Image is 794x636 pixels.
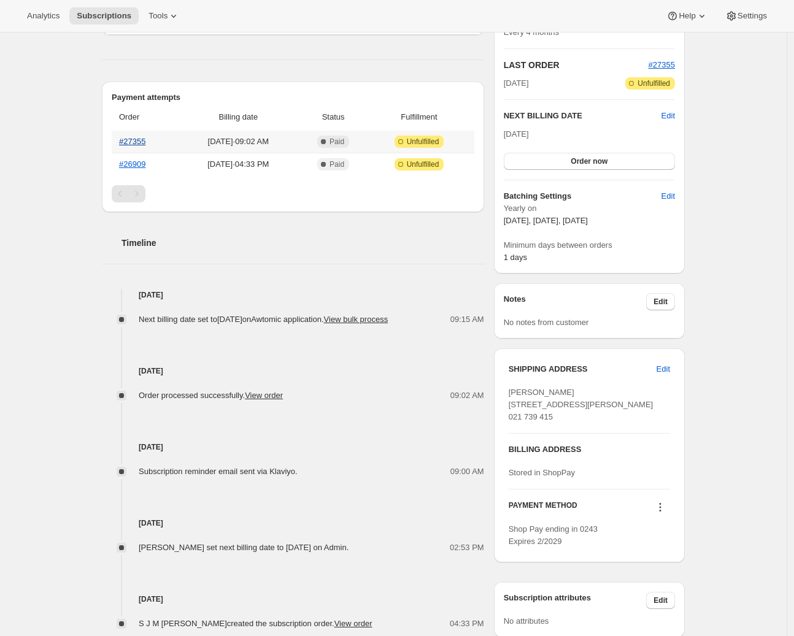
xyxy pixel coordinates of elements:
[324,315,388,324] button: View bulk process
[182,111,295,123] span: Billing date
[646,293,675,310] button: Edit
[102,365,484,377] h4: [DATE]
[182,136,295,148] span: [DATE] · 09:02 AM
[504,253,527,262] span: 1 days
[450,542,484,554] span: 02:53 PM
[77,11,131,21] span: Subscriptions
[718,7,774,25] button: Settings
[571,156,607,166] span: Order now
[141,7,187,25] button: Tools
[102,517,484,529] h4: [DATE]
[509,363,657,375] h3: SHIPPING ADDRESS
[504,59,649,71] h2: LAST ORDER
[509,468,575,477] span: Stored in ShopPay
[509,388,653,421] span: [PERSON_NAME] [STREET_ADDRESS][PERSON_NAME] 021 739 415
[112,185,474,202] nav: Pagination
[504,129,529,139] span: [DATE]
[504,592,647,609] h3: Subscription attributes
[679,11,695,21] span: Help
[139,391,283,400] span: Order processed successfully.
[661,110,675,122] button: Edit
[69,7,139,25] button: Subscriptions
[504,318,589,327] span: No notes from customer
[504,190,661,202] h6: Batching Settings
[649,359,677,379] button: Edit
[653,596,668,605] span: Edit
[20,7,67,25] button: Analytics
[139,619,372,628] span: S J M [PERSON_NAME] created the subscription order.
[121,237,484,249] h2: Timeline
[330,137,344,147] span: Paid
[139,467,298,476] span: Subscription reminder email sent via Klaviyo.
[504,202,675,215] span: Yearly on
[657,363,670,375] span: Edit
[119,137,145,146] a: #27355
[112,91,474,104] h2: Payment attempts
[148,11,168,21] span: Tools
[139,315,388,324] span: Next billing date set to [DATE] on Awtomic application .
[182,158,295,170] span: [DATE] · 04:33 PM
[659,7,715,25] button: Help
[653,297,668,307] span: Edit
[112,104,178,131] th: Order
[119,159,145,169] a: #26909
[661,190,675,202] span: Edit
[450,466,484,478] span: 09:00 AM
[649,60,675,69] a: #27355
[504,153,675,170] button: Order now
[102,289,484,301] h4: [DATE]
[509,500,577,517] h3: PAYMENT METHOD
[504,293,647,310] h3: Notes
[504,110,661,122] h2: NEXT BILLING DATE
[102,593,484,605] h4: [DATE]
[450,313,484,326] span: 09:15 AM
[303,111,364,123] span: Status
[509,443,670,456] h3: BILLING ADDRESS
[371,111,466,123] span: Fulfillment
[407,159,439,169] span: Unfulfilled
[334,619,372,628] a: View order
[27,11,60,21] span: Analytics
[407,137,439,147] span: Unfulfilled
[649,59,675,71] button: #27355
[738,11,767,21] span: Settings
[509,524,598,546] span: Shop Pay ending in 0243 Expires 2/2029
[504,77,529,90] span: [DATE]
[504,616,549,626] span: No attributes
[330,159,344,169] span: Paid
[504,239,675,251] span: Minimum days between orders
[654,186,682,206] button: Edit
[245,391,283,400] a: View order
[450,389,484,402] span: 09:02 AM
[646,592,675,609] button: Edit
[450,618,484,630] span: 04:33 PM
[139,543,349,552] span: [PERSON_NAME] set next billing date to [DATE] on Admin.
[504,216,588,225] span: [DATE], [DATE], [DATE]
[102,441,484,453] h4: [DATE]
[638,79,670,88] span: Unfulfilled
